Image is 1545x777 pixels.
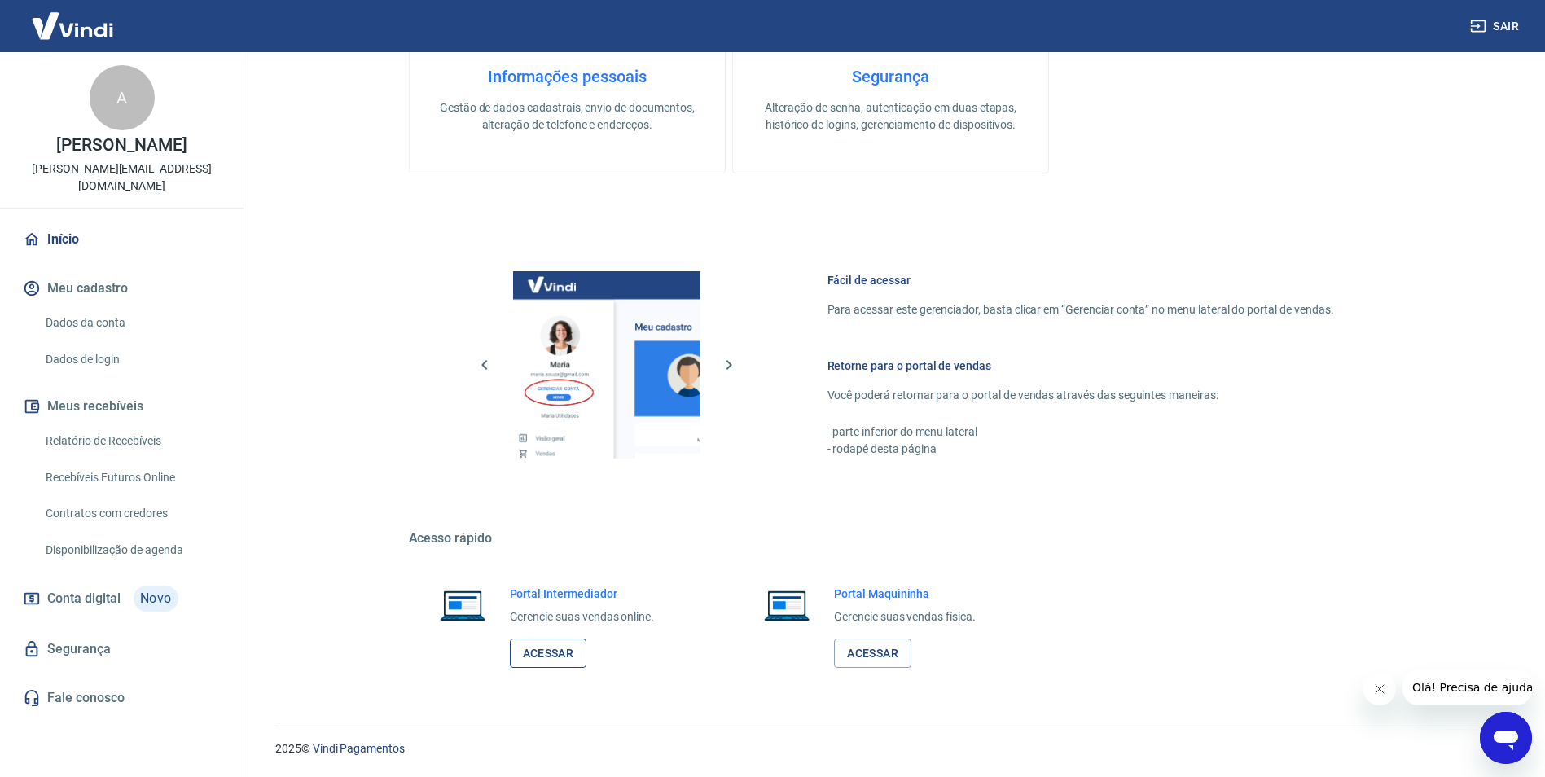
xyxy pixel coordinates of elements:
a: Contratos com credores [39,497,224,530]
a: Relatório de Recebíveis [39,424,224,458]
p: [PERSON_NAME][EMAIL_ADDRESS][DOMAIN_NAME] [13,160,230,195]
a: Dados da conta [39,306,224,340]
h6: Portal Intermediador [510,586,655,602]
a: Recebíveis Futuros Online [39,461,224,494]
button: Meu cadastro [20,270,224,306]
a: Segurança [20,631,224,667]
a: Dados de login [39,343,224,376]
span: Conta digital [47,587,121,610]
h6: Fácil de acessar [827,272,1334,288]
p: Para acessar este gerenciador, basta clicar em “Gerenciar conta” no menu lateral do portal de ven... [827,301,1334,318]
a: Acessar [510,639,587,669]
button: Sair [1467,11,1525,42]
img: Vindi [20,1,125,50]
h6: Portal Maquininha [834,586,976,602]
iframe: Mensagem da empresa [1402,669,1532,705]
p: [PERSON_NAME] [56,137,187,154]
a: Acessar [834,639,911,669]
p: - rodapé desta página [827,441,1334,458]
p: 2025 © [275,740,1506,757]
button: Meus recebíveis [20,388,224,424]
a: Disponibilização de agenda [39,533,224,567]
a: Início [20,222,224,257]
h5: Acesso rápido [409,530,1373,547]
img: Imagem de um notebook aberto [753,586,821,625]
span: Novo [134,586,178,612]
h6: Retorne para o portal de vendas [827,358,1334,374]
p: Gestão de dados cadastrais, envio de documentos, alteração de telefone e endereços. [436,99,699,134]
p: Gerencie suas vendas física. [834,608,976,626]
div: A [90,65,155,130]
p: Você poderá retornar para o portal de vendas através das seguintes maneiras: [827,387,1334,404]
img: Imagem de um notebook aberto [428,586,497,625]
iframe: Botão para abrir a janela de mensagens [1480,712,1532,764]
h4: Segurança [759,67,1022,86]
p: - parte inferior do menu lateral [827,424,1334,441]
img: Imagem da dashboard mostrando o botão de gerenciar conta na sidebar no lado esquerdo [513,271,700,459]
a: Conta digitalNovo [20,579,224,618]
h4: Informações pessoais [436,67,699,86]
a: Vindi Pagamentos [313,742,405,755]
p: Gerencie suas vendas online. [510,608,655,626]
a: Fale conosco [20,680,224,716]
span: Olá! Precisa de ajuda? [10,11,137,24]
p: Alteração de senha, autenticação em duas etapas, histórico de logins, gerenciamento de dispositivos. [759,99,1022,134]
iframe: Fechar mensagem [1363,673,1396,705]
